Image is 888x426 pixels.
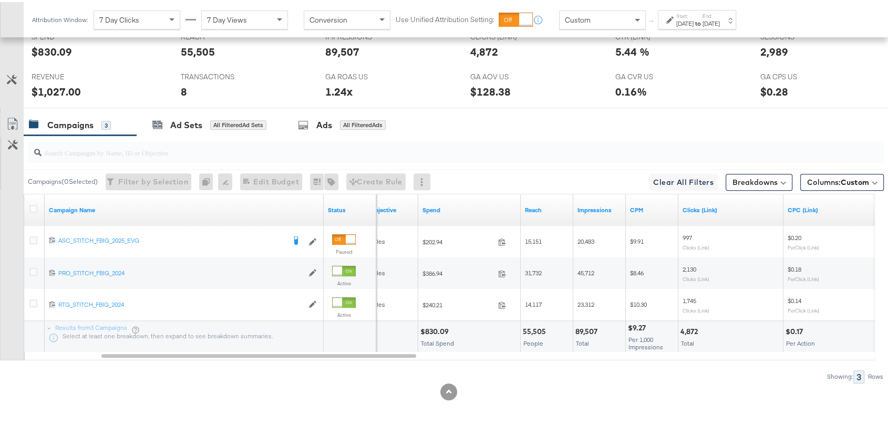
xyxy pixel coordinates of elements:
[868,371,884,378] div: Rows
[58,267,303,276] a: PRO_STITCH_FBIG_2024
[101,119,111,128] div: 3
[422,204,517,212] a: The total amount spent to date.
[786,337,815,345] span: Per Action
[647,18,657,22] span: ↑
[325,70,404,80] span: GA ROAS US
[577,235,594,243] span: 20,483
[199,171,218,188] div: 0
[615,70,694,80] span: GA CVR US
[32,14,88,22] div: Attribution Window:
[32,42,72,57] div: $830.09
[683,295,696,303] span: 1,745
[340,118,386,128] div: All Filtered Ads
[42,136,806,157] input: Search Campaigns by Name, ID or Objective
[676,11,694,17] label: Start:
[99,13,139,23] span: 7 Day Clicks
[630,298,647,306] span: $10.30
[332,278,356,285] label: Active
[316,117,332,129] div: Ads
[421,337,454,345] span: Total Spend
[683,274,709,280] sub: Clicks (Link)
[703,11,720,17] label: End:
[396,13,494,23] label: Use Unified Attribution Setting:
[576,337,589,345] span: Total
[630,267,644,275] span: $8.46
[788,204,884,212] a: The average cost for each link click you've received from your ad.
[58,298,303,307] a: RTG_STITCH_FBIG_2024
[630,235,644,243] span: $9.91
[420,325,452,335] div: $830.09
[565,13,591,23] span: Custom
[760,82,788,97] div: $0.28
[788,305,819,311] sub: Per Click (Link)
[525,267,542,275] span: 31,732
[181,42,215,57] div: 55,505
[470,42,498,57] div: 4,872
[49,204,319,212] a: Your campaign name.
[32,82,81,97] div: $1,027.00
[332,246,356,253] label: Paused
[210,118,266,128] div: All Filtered Ad Sets
[525,235,542,243] span: 15,151
[325,42,359,57] div: 89,507
[525,298,542,306] span: 14,117
[630,204,674,212] a: The average cost you've paid to have 1,000 impressions of your ad.
[328,204,372,212] a: Shows the current state of your Ad Campaign.
[853,368,864,381] div: 3
[170,117,202,129] div: Ad Sets
[681,337,694,345] span: Total
[470,70,549,80] span: GA AOV US
[676,17,694,26] div: [DATE]
[181,70,260,80] span: TRANSACTIONS
[760,70,839,80] span: GA CPS US
[309,13,347,23] span: Conversion
[807,175,869,185] span: Columns:
[841,175,869,185] span: Custom
[683,242,709,248] sub: Clicks (Link)
[525,204,569,212] a: The number of people your ad was served to.
[332,309,356,316] label: Active
[422,267,494,275] span: $386.94
[683,263,696,271] span: 2,130
[47,117,94,129] div: Campaigns
[58,267,303,275] div: PRO_STITCH_FBIG_2024
[649,172,718,189] button: Clear All Filters
[577,204,622,212] a: The number of times your ad was served. On mobile apps an ad is counted as served the first time ...
[181,82,187,97] div: 8
[683,204,779,212] a: The number of clicks on links appearing on your ad or Page that direct people to your sites off F...
[207,13,247,23] span: 7 Day Views
[683,305,709,311] sub: Clicks (Link)
[628,334,663,349] span: Per 1,000 Impressions
[575,325,601,335] div: 89,507
[726,172,792,189] button: Breakdowns
[58,234,285,243] div: ASC_STITCH_FBIG_2025_EVG
[523,337,543,345] span: People
[577,267,594,275] span: 45,712
[703,17,720,26] div: [DATE]
[422,299,494,307] span: $240.21
[615,42,649,57] div: 5.44 %
[827,371,853,378] div: Showing:
[786,325,806,335] div: $0.17
[788,232,801,240] span: $0.20
[615,82,647,97] div: 0.16%
[680,325,701,335] div: 4,872
[628,321,649,331] div: $9.27
[788,263,801,271] span: $0.18
[28,175,98,184] div: Campaigns ( 0 Selected)
[653,174,714,187] span: Clear All Filters
[800,172,884,189] button: Columns:Custom
[523,325,549,335] div: 55,505
[788,242,819,248] sub: Per Click (Link)
[788,274,819,280] sub: Per Click (Link)
[760,42,788,57] div: 2,989
[470,82,511,97] div: $128.38
[325,82,353,97] div: 1.24x
[58,234,285,245] a: ASC_STITCH_FBIG_2025_EVG
[577,298,594,306] span: 23,312
[683,232,692,240] span: 997
[694,17,703,25] strong: to
[788,295,801,303] span: $0.14
[422,236,494,244] span: $202.94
